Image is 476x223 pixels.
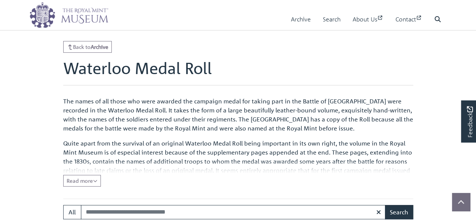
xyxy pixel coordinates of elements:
span: Feedback [465,106,474,137]
span: The names of all those who were awarded the campaign medal for taking part in the Battle of [GEOG... [63,97,413,132]
a: About Us [353,9,383,30]
button: Read all of the content [63,175,101,187]
a: Back toArchive [63,41,112,53]
a: Archive [291,9,311,30]
img: logo_wide.png [29,2,108,28]
a: Would you like to provide feedback? [461,100,476,143]
span: Quite apart from the survival of an original Waterloo Medal Roll being important in its own right... [63,140,412,192]
span: Read more [67,177,97,184]
h1: Waterloo Medal Roll [63,59,413,85]
button: All [63,205,81,219]
a: Search [323,9,341,30]
strong: Archive [91,43,108,50]
button: Scroll to top [452,193,470,211]
a: Contact [395,9,422,30]
button: Search [385,205,413,219]
input: Search for medal roll recipients... [81,205,386,219]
